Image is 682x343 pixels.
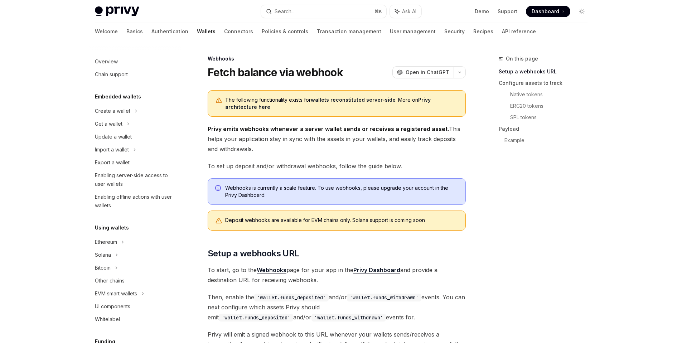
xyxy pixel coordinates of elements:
[215,97,222,104] svg: Warning
[261,5,386,18] button: Search...⌘K
[406,69,449,76] span: Open in ChatGPT
[95,251,111,259] div: Solana
[95,264,111,272] div: Bitcoin
[215,217,222,224] svg: Warning
[506,54,538,63] span: On this page
[151,23,188,40] a: Authentication
[499,123,593,135] a: Payload
[225,184,458,199] span: Webhooks is currently a scale feature. To use webhooks, please upgrade your account in the Privy ...
[510,112,593,123] a: SPL tokens
[275,7,295,16] div: Search...
[390,23,436,40] a: User management
[95,107,130,115] div: Create a wallet
[89,313,181,326] a: Whitelabel
[390,5,421,18] button: Ask AI
[473,23,493,40] a: Recipes
[89,190,181,212] a: Enabling offline actions with user wallets
[374,9,382,14] span: ⌘ K
[89,300,181,313] a: UI components
[498,8,517,15] a: Support
[95,132,132,141] div: Update a wallet
[95,57,118,66] div: Overview
[262,23,308,40] a: Policies & controls
[126,23,143,40] a: Basics
[499,66,593,77] a: Setup a webhooks URL
[95,145,129,154] div: Import a wallet
[402,8,416,15] span: Ask AI
[95,70,128,79] div: Chain support
[504,135,593,146] a: Example
[576,6,587,17] button: Toggle dark mode
[208,124,466,154] span: This helps your application stay in sync with the assets in your wallets, and easily track deposi...
[347,294,421,301] code: 'wallet.funds_withdrawn'
[392,66,454,78] button: Open in ChatGPT
[95,289,137,298] div: EVM smart wallets
[444,23,465,40] a: Security
[208,248,299,259] span: Setup a webhooks URL
[499,77,593,89] a: Configure assets to track
[208,66,343,79] h1: Fetch balance via webhook
[89,156,181,169] a: Export a wallet
[95,315,120,324] div: Whitelabel
[224,23,253,40] a: Connectors
[215,185,222,192] svg: Info
[208,55,466,62] div: Webhooks
[526,6,570,17] a: Dashboard
[257,266,286,274] a: Webhooks
[208,292,466,322] span: Then, enable the and/or events. You can next configure which assets Privy should emit and/or even...
[95,276,125,285] div: Other chains
[95,223,129,232] h5: Using wallets
[225,217,458,224] div: Deposit webhooks are available for EVM chains only. Solana support is coming soon
[510,89,593,100] a: Native tokens
[225,96,458,111] span: The following functionality exists for . More on
[254,294,329,301] code: 'wallet.funds_deposited'
[208,265,466,285] span: To start, go to the page for your app in the and provide a destination URL for receiving webhooks.
[219,314,293,322] code: 'wallet.funds_deposited'
[197,23,216,40] a: Wallets
[95,171,176,188] div: Enabling server-side access to user wallets
[208,125,449,132] strong: Privy emits webhooks whenever a server wallet sends or receives a registered asset.
[311,314,386,322] code: 'wallet.funds_withdrawn'
[311,97,396,103] a: wallets reconstituted server-side
[208,161,466,171] span: To set up deposit and/or withdrawal webhooks, follow the guide below.
[89,68,181,81] a: Chain support
[502,23,536,40] a: API reference
[353,266,400,274] a: Privy Dashboard
[95,238,117,246] div: Ethereum
[510,100,593,112] a: ERC20 tokens
[89,274,181,287] a: Other chains
[89,169,181,190] a: Enabling server-side access to user wallets
[89,130,181,143] a: Update a wallet
[95,158,130,167] div: Export a wallet
[532,8,559,15] span: Dashboard
[95,120,122,128] div: Get a wallet
[475,8,489,15] a: Demo
[95,193,176,210] div: Enabling offline actions with user wallets
[95,23,118,40] a: Welcome
[95,6,139,16] img: light logo
[89,55,181,68] a: Overview
[95,302,130,311] div: UI components
[95,92,141,101] h5: Embedded wallets
[317,23,381,40] a: Transaction management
